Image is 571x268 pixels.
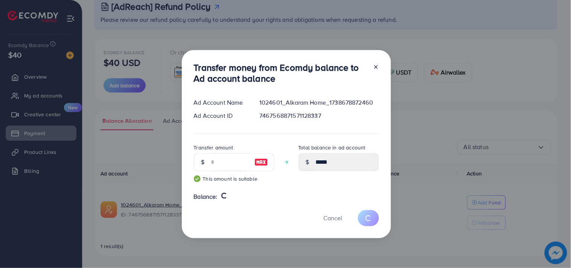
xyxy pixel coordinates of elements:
label: Transfer amount [194,144,233,151]
button: Cancel [314,210,352,226]
img: guide [194,175,201,182]
div: Ad Account ID [188,111,254,120]
div: 1024601_Alkaram Home_1738678872460 [253,98,385,107]
h3: Transfer money from Ecomdy balance to Ad account balance [194,62,367,84]
label: Total balance in ad account [298,144,365,151]
span: Balance: [194,192,218,201]
small: This amount is suitable [194,175,274,183]
div: 7467568871571128337 [253,111,385,120]
span: Cancel [324,214,343,222]
img: image [254,158,268,167]
div: Ad Account Name [188,98,254,107]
